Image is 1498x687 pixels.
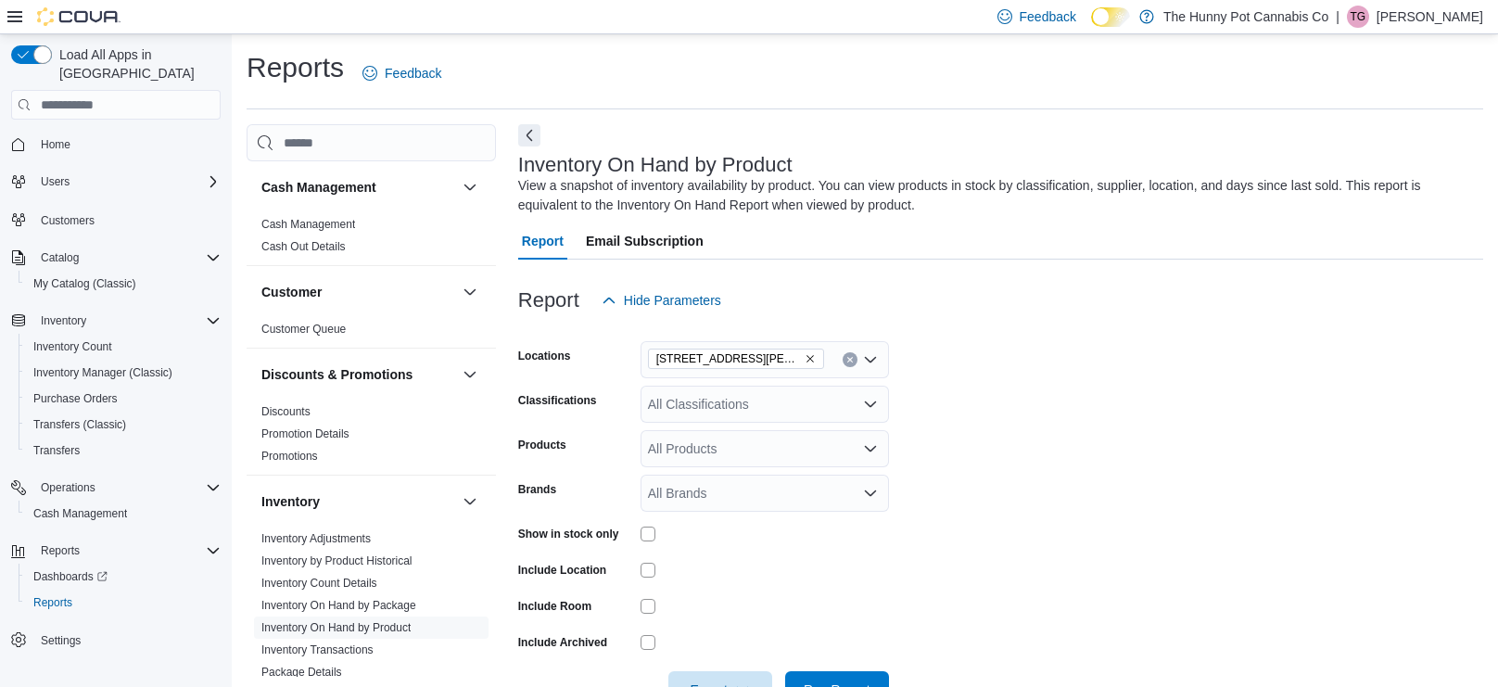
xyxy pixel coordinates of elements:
[26,566,115,588] a: Dashboards
[26,388,221,410] span: Purchase Orders
[33,208,221,231] span: Customers
[261,239,346,254] span: Cash Out Details
[19,360,228,386] button: Inventory Manager (Classic)
[4,245,228,271] button: Catalog
[1336,6,1339,28] p: |
[247,49,344,86] h1: Reports
[19,564,228,590] a: Dashboards
[518,176,1474,215] div: View a snapshot of inventory availability by product. You can view products in stock by classific...
[41,174,70,189] span: Users
[261,240,346,253] a: Cash Out Details
[1351,6,1366,28] span: TG
[863,486,878,501] button: Open list of options
[459,363,481,386] button: Discounts & Promotions
[261,620,411,635] span: Inventory On Hand by Product
[1020,7,1076,26] span: Feedback
[4,308,228,334] button: Inventory
[19,386,228,412] button: Purchase Orders
[33,540,87,562] button: Reports
[261,577,377,590] a: Inventory Count Details
[33,171,77,193] button: Users
[261,217,355,232] span: Cash Management
[26,439,87,462] a: Transfers
[33,339,112,354] span: Inventory Count
[261,492,455,511] button: Inventory
[261,426,349,441] span: Promotion Details
[355,55,449,92] a: Feedback
[594,282,729,319] button: Hide Parameters
[26,336,221,358] span: Inventory Count
[247,401,496,475] div: Discounts & Promotions
[261,427,349,440] a: Promotion Details
[33,134,78,156] a: Home
[1347,6,1369,28] div: Tania Gonzalez
[33,276,136,291] span: My Catalog (Classic)
[656,350,801,368] span: [STREET_ADDRESS][PERSON_NAME]
[518,527,619,541] label: Show in stock only
[19,501,228,527] button: Cash Management
[1091,27,1092,28] span: Dark Mode
[41,480,95,495] span: Operations
[586,223,704,260] span: Email Subscription
[518,289,579,312] h3: Report
[261,576,377,591] span: Inventory Count Details
[518,635,607,650] label: Include Archived
[41,250,79,265] span: Catalog
[26,566,221,588] span: Dashboards
[385,64,441,83] span: Feedback
[33,506,127,521] span: Cash Management
[41,137,70,152] span: Home
[26,592,80,614] a: Reports
[261,665,342,680] span: Package Details
[261,532,371,545] a: Inventory Adjustments
[518,124,540,146] button: Next
[261,283,322,301] h3: Customer
[33,629,221,652] span: Settings
[26,503,134,525] a: Cash Management
[648,349,824,369] span: 659 Upper James St
[261,365,455,384] button: Discounts & Promotions
[26,336,120,358] a: Inventory Count
[518,563,606,578] label: Include Location
[33,365,172,380] span: Inventory Manager (Classic)
[261,642,374,657] span: Inventory Transactions
[26,413,221,436] span: Transfers (Classic)
[1377,6,1483,28] p: [PERSON_NAME]
[33,569,108,584] span: Dashboards
[33,477,221,499] span: Operations
[261,178,455,197] button: Cash Management
[459,281,481,303] button: Customer
[26,362,180,384] a: Inventory Manager (Classic)
[19,334,228,360] button: Inventory Count
[4,169,228,195] button: Users
[863,441,878,456] button: Open list of options
[26,592,221,614] span: Reports
[33,133,221,156] span: Home
[33,247,221,269] span: Catalog
[33,443,80,458] span: Transfers
[261,599,416,612] a: Inventory On Hand by Package
[19,271,228,297] button: My Catalog (Classic)
[247,213,496,265] div: Cash Management
[19,412,228,438] button: Transfers (Classic)
[261,531,371,546] span: Inventory Adjustments
[33,310,221,332] span: Inventory
[261,449,318,464] span: Promotions
[33,210,102,232] a: Customers
[624,291,721,310] span: Hide Parameters
[33,630,88,652] a: Settings
[518,599,591,614] label: Include Room
[33,477,103,499] button: Operations
[863,352,878,367] button: Open list of options
[261,554,413,567] a: Inventory by Product Historical
[41,313,86,328] span: Inventory
[33,595,72,610] span: Reports
[261,405,311,418] a: Discounts
[33,417,126,432] span: Transfers (Classic)
[33,310,94,332] button: Inventory
[19,438,228,464] button: Transfers
[459,176,481,198] button: Cash Management
[261,621,411,634] a: Inventory On Hand by Product
[19,590,228,616] button: Reports
[261,365,413,384] h3: Discounts & Promotions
